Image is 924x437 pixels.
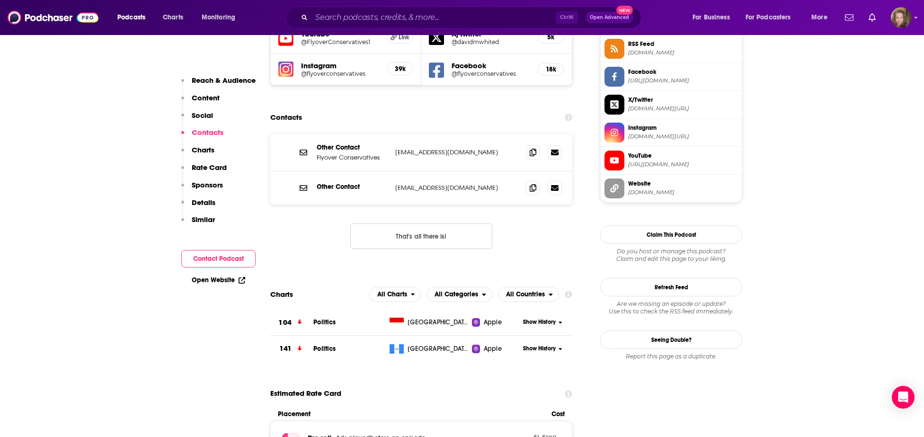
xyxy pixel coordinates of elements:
[270,290,293,299] h2: Charts
[628,124,738,132] span: Instagram
[586,12,633,23] button: Open AdvancedNew
[181,145,214,163] button: Charts
[395,65,405,73] h5: 39k
[270,336,313,362] a: 141
[399,34,409,41] span: Link
[498,287,559,302] h2: Countries
[435,291,478,298] span: All Categories
[181,111,213,128] button: Social
[484,344,502,354] span: Apple
[616,6,633,15] span: New
[523,345,556,353] span: Show History
[311,10,556,25] input: Search podcasts, credits, & more...
[386,344,472,354] a: [GEOGRAPHIC_DATA]
[301,38,379,45] a: @FlyoverConservatives1
[386,318,472,327] a: [GEOGRAPHIC_DATA]
[628,40,738,48] span: RSS Feed
[278,317,291,328] h3: 104
[8,9,98,27] img: Podchaser - Follow, Share and Rate Podcasts
[600,225,742,244] button: Claim This Podcast
[192,198,215,207] p: Details
[270,310,313,336] a: 104
[600,300,742,315] div: Are we missing an episode or update? Use this to check the RSS feed immediately.
[628,161,738,168] span: https://www.youtube.com/@FlyoverConservatives1
[604,39,738,59] a: RSS Feed[DOMAIN_NAME]
[628,49,738,56] span: feeds.buzzsprout.com
[163,11,183,24] span: Charts
[472,318,520,327] a: Apple
[551,410,565,418] span: Cost
[408,318,469,327] span: Indonesia
[628,105,738,112] span: twitter.com/davidmwhited
[600,278,742,296] button: Refresh Feed
[506,291,545,298] span: All Countries
[865,9,880,26] a: Show notifications dropdown
[192,128,223,137] p: Contacts
[157,10,189,25] a: Charts
[600,248,742,263] div: Claim and edit this page to your liking.
[192,276,245,284] a: Open Website
[546,33,556,41] h5: 5k
[369,287,421,302] h2: Platforms
[452,38,530,45] a: @davidmwhited
[628,68,738,76] span: Facebook
[628,77,738,84] span: https://www.facebook.com/flyoverconservatives
[192,215,215,224] p: Similar
[604,67,738,87] a: Facebook[URL][DOMAIN_NAME]
[546,65,556,73] h5: 18k
[301,70,379,77] a: @flyoverconservatives
[192,76,256,85] p: Reach & Audience
[604,178,738,198] a: Website[DOMAIN_NAME]
[628,96,738,104] span: X/Twitter
[426,287,492,302] h2: Categories
[628,179,738,188] span: Website
[408,344,469,354] span: Guatemala
[841,9,857,26] a: Show notifications dropdown
[628,152,738,160] span: YouTube
[181,215,215,232] button: Similar
[395,148,518,156] p: [EMAIL_ADDRESS][DOMAIN_NAME]
[181,180,223,198] button: Sponsors
[192,180,223,189] p: Sponsors
[600,330,742,349] a: Seeing Double?
[278,410,543,418] span: Placement
[369,287,421,302] button: open menu
[181,198,215,215] button: Details
[313,318,336,326] a: Politics
[111,10,158,25] button: open menu
[628,189,738,196] span: flyoverconservatives.com
[604,151,738,170] a: YouTube[URL][DOMAIN_NAME]
[294,7,650,28] div: Search podcasts, credits, & more...
[195,10,248,25] button: open menu
[628,133,738,140] span: instagram.com/flyoverconservatives
[181,128,223,145] button: Contacts
[520,318,566,326] button: Show History
[317,183,388,191] p: Other Contact
[192,163,227,172] p: Rate Card
[600,353,742,360] div: Report this page as a duplicate.
[891,7,912,28] span: Logged in as smcclure267
[192,145,214,154] p: Charts
[452,70,530,77] a: @flyoverconservatives
[350,223,492,249] button: Nothing here.
[498,287,559,302] button: open menu
[181,93,220,111] button: Content
[117,11,145,24] span: Podcasts
[590,15,629,20] span: Open Advanced
[746,11,791,24] span: For Podcasters
[484,318,502,327] span: Apple
[313,345,336,353] span: Politics
[739,10,805,25] button: open menu
[523,318,556,326] span: Show History
[202,11,235,24] span: Monitoring
[181,163,227,180] button: Rate Card
[891,7,912,28] img: User Profile
[604,123,738,143] a: Instagram[DOMAIN_NAME][URL]
[181,76,256,93] button: Reach & Audience
[452,61,530,70] h5: Facebook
